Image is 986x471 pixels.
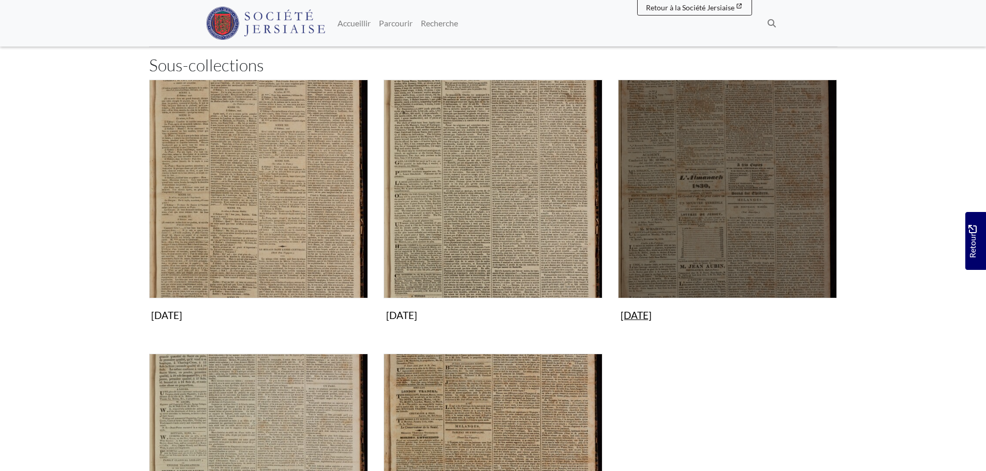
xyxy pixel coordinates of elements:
a: 2 janvier 1830 [DATE] [618,80,837,326]
img: 2 janvier 1830 [618,80,837,298]
div: Sous-collection [141,80,376,341]
font: Retour [967,233,977,258]
font: Recherche [421,18,458,28]
font: Accueillir [337,18,371,28]
a: 16 janvier 1830 [DATE] [149,80,368,326]
font: Parcourir [379,18,413,28]
img: 23 janvier 1830 [384,80,602,298]
font: Sous-collections [149,55,264,75]
a: Logo de la Société Jersiaise [206,4,326,42]
a: Souhaitez-vous donner votre avis ? [965,212,986,270]
div: Sous-collection [376,80,610,341]
img: 16 janvier 1830 [149,80,368,298]
div: Sous-collection [610,80,845,341]
a: Accueillir [333,13,375,34]
img: Société Jersiaise [206,7,326,40]
a: 23 janvier 1830 [DATE] [384,80,602,326]
a: Parcourir [375,13,417,34]
font: Retour à la Société Jersiaise [646,3,734,12]
a: Recherche [417,13,462,34]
